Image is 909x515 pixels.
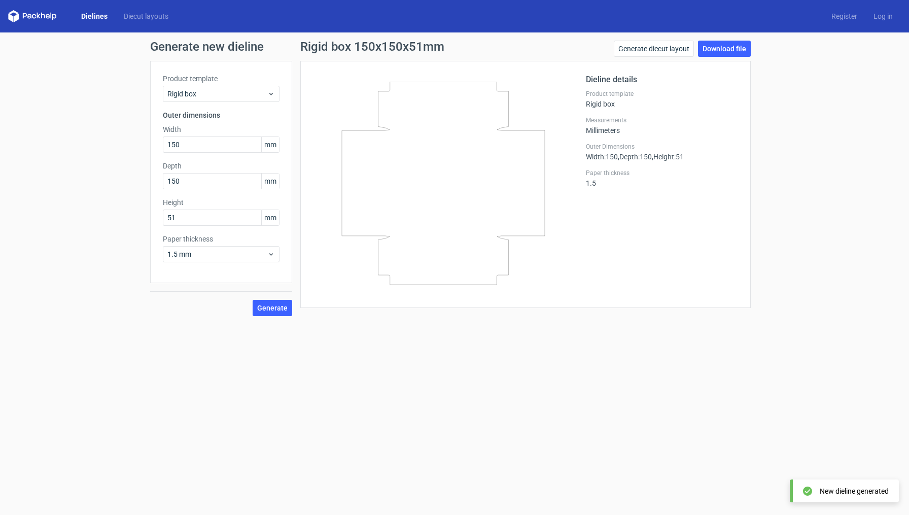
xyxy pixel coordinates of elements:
a: Register [823,11,865,21]
span: mm [261,210,279,225]
span: mm [261,174,279,189]
h1: Generate new dieline [150,41,759,53]
a: Generate diecut layout [614,41,694,57]
h2: Dieline details [586,74,738,86]
span: Generate [257,304,288,312]
div: Rigid box [586,90,738,108]
div: Millimeters [586,116,738,134]
label: Paper thickness [586,169,738,177]
a: Dielines [73,11,116,21]
label: Measurements [586,116,738,124]
a: Download file [698,41,751,57]
span: 1.5 mm [167,249,267,259]
span: , Height : 51 [652,153,684,161]
button: Generate [253,300,292,316]
span: Width : 150 [586,153,618,161]
span: Rigid box [167,89,267,99]
label: Paper thickness [163,234,279,244]
h1: Rigid box 150x150x51mm [300,41,444,53]
label: Product template [163,74,279,84]
label: Height [163,197,279,208]
label: Outer Dimensions [586,143,738,151]
h3: Outer dimensions [163,110,279,120]
label: Depth [163,161,279,171]
span: mm [261,137,279,152]
div: 1.5 [586,169,738,187]
div: New dieline generated [820,486,889,496]
span: , Depth : 150 [618,153,652,161]
label: Width [163,124,279,134]
label: Product template [586,90,738,98]
a: Log in [865,11,901,21]
a: Diecut layouts [116,11,177,21]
